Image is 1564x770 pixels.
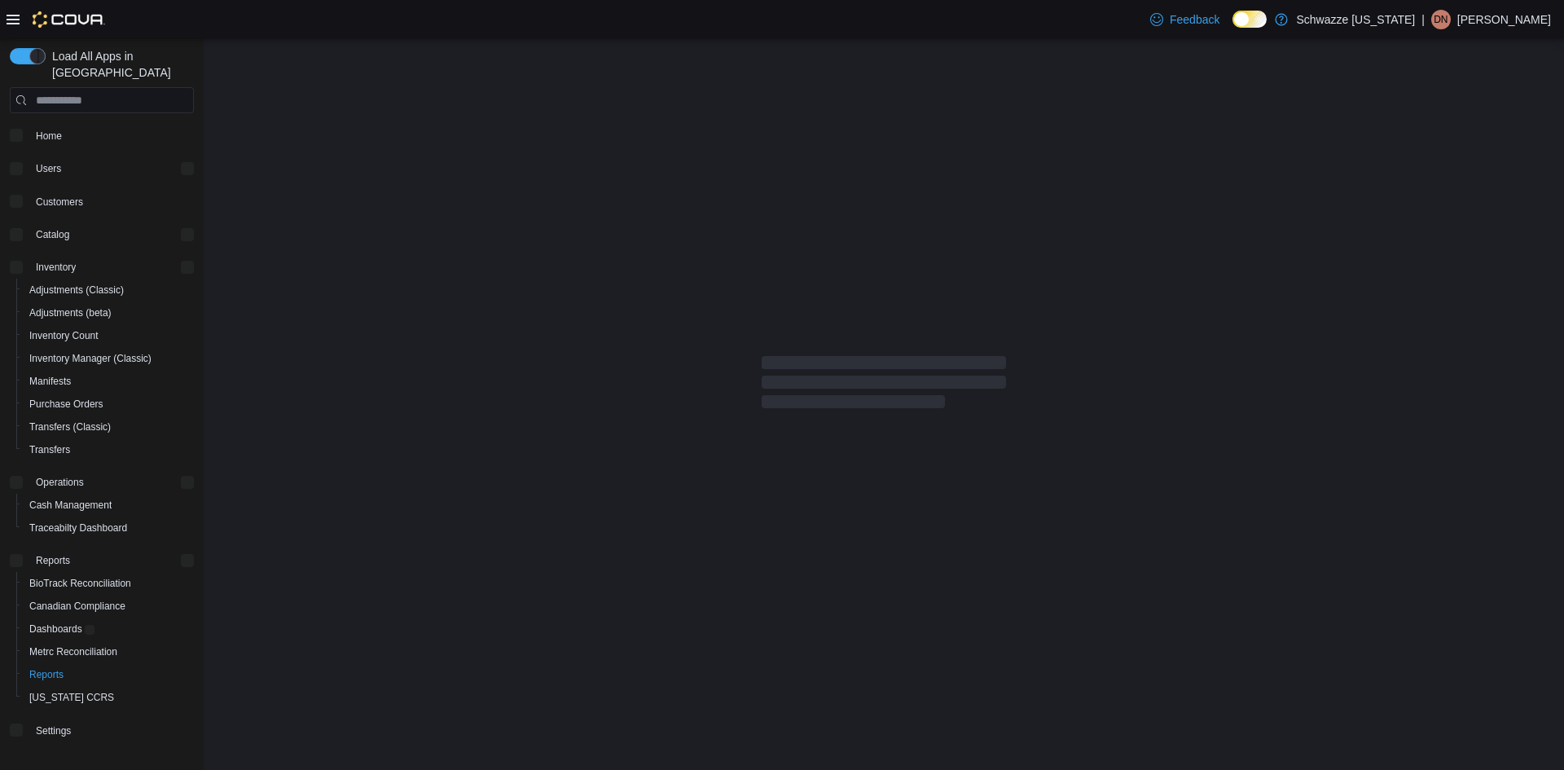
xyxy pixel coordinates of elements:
button: Home [3,123,200,147]
button: Reports [16,663,200,686]
span: Reports [29,551,194,570]
button: Cash Management [16,494,200,517]
button: Transfers [16,438,200,461]
a: Transfers (Classic) [23,417,117,437]
a: Cash Management [23,495,118,515]
button: Catalog [3,223,200,246]
a: BioTrack Reconciliation [23,574,138,593]
a: Canadian Compliance [23,596,132,616]
img: Cova [33,11,105,28]
button: Metrc Reconciliation [16,640,200,663]
span: Settings [36,724,71,737]
button: Traceabilty Dashboard [16,517,200,539]
span: [US_STATE] CCRS [29,691,114,704]
button: [US_STATE] CCRS [16,686,200,709]
span: Home [29,125,194,145]
span: Inventory [29,257,194,277]
a: Manifests [23,372,77,391]
span: Metrc Reconciliation [23,642,194,662]
p: Schwazze [US_STATE] [1296,10,1415,29]
span: Transfers (Classic) [23,417,194,437]
span: Operations [29,473,194,492]
a: Settings [29,721,77,741]
button: Adjustments (beta) [16,301,200,324]
span: Dashboards [29,623,94,636]
span: DN [1434,10,1448,29]
button: Operations [29,473,90,492]
input: Dark Mode [1232,11,1267,28]
span: Canadian Compliance [23,596,194,616]
span: Customers [29,191,194,212]
a: Dashboards [16,618,200,640]
span: Adjustments (Classic) [23,280,194,300]
button: Inventory Count [16,324,200,347]
p: [PERSON_NAME] [1457,10,1551,29]
span: Adjustments (beta) [23,303,194,323]
a: Feedback [1144,3,1226,36]
button: Canadian Compliance [16,595,200,618]
button: Operations [3,471,200,494]
span: Adjustments (beta) [29,306,112,319]
a: Adjustments (Classic) [23,280,130,300]
span: Users [29,159,194,178]
span: Cash Management [29,499,112,512]
div: Desiree N Quintana [1431,10,1451,29]
span: Feedback [1170,11,1219,28]
span: Reports [23,665,194,684]
span: Customers [36,196,83,209]
span: Inventory Count [23,326,194,345]
span: Traceabilty Dashboard [29,521,127,535]
button: Reports [29,551,77,570]
span: Home [36,130,62,143]
span: Users [36,162,61,175]
span: Catalog [29,225,194,244]
span: Manifests [23,372,194,391]
button: Catalog [29,225,76,244]
button: Users [29,159,68,178]
a: [US_STATE] CCRS [23,688,121,707]
button: BioTrack Reconciliation [16,572,200,595]
button: Users [3,157,200,180]
span: Purchase Orders [23,394,194,414]
span: BioTrack Reconciliation [23,574,194,593]
button: Manifests [16,370,200,393]
button: Adjustments (Classic) [16,279,200,301]
span: Dashboards [23,619,194,639]
span: BioTrack Reconciliation [29,577,131,590]
a: Inventory Manager (Classic) [23,349,158,368]
span: Load All Apps in [GEOGRAPHIC_DATA] [46,48,194,81]
span: Inventory [36,261,76,274]
button: Inventory Manager (Classic) [16,347,200,370]
span: Metrc Reconciliation [29,645,117,658]
button: Purchase Orders [16,393,200,416]
p: | [1421,10,1425,29]
span: Reports [36,554,70,567]
span: Washington CCRS [23,688,194,707]
a: Customers [29,192,90,212]
a: Home [29,126,68,146]
a: Traceabilty Dashboard [23,518,134,538]
span: Catalog [36,228,69,241]
a: Metrc Reconciliation [23,642,124,662]
span: Loading [762,359,1006,411]
span: Inventory Manager (Classic) [29,352,152,365]
button: Reports [3,549,200,572]
span: Reports [29,668,64,681]
span: Canadian Compliance [29,600,125,613]
button: Settings [3,719,200,742]
a: Adjustments (beta) [23,303,118,323]
span: Cash Management [23,495,194,515]
span: Purchase Orders [29,398,103,411]
span: Inventory Manager (Classic) [23,349,194,368]
a: Transfers [23,440,77,460]
span: Adjustments (Classic) [29,284,124,297]
a: Reports [23,665,70,684]
span: Transfers [23,440,194,460]
span: Settings [29,720,194,741]
a: Inventory Count [23,326,105,345]
span: Manifests [29,375,71,388]
span: Transfers [29,443,70,456]
span: Transfers (Classic) [29,420,111,433]
button: Customers [3,190,200,213]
